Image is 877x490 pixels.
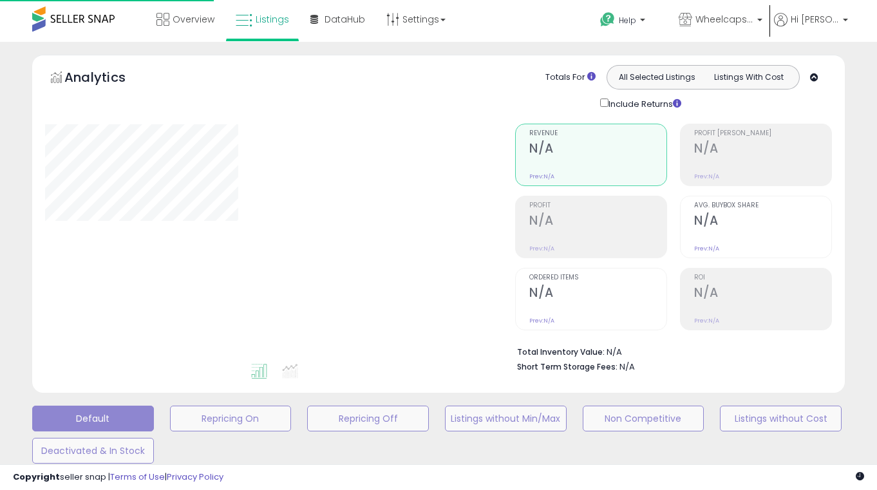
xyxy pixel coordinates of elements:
[610,69,703,86] button: All Selected Listings
[599,12,616,28] i: Get Help
[694,141,831,158] h2: N/A
[694,317,719,325] small: Prev: N/A
[694,130,831,137] span: Profit [PERSON_NAME]
[517,361,618,372] b: Short Term Storage Fees:
[529,141,666,158] h2: N/A
[517,343,822,359] li: N/A
[545,71,596,84] div: Totals For
[695,13,753,26] span: Wheelcapsales
[529,202,666,209] span: Profit
[13,471,60,483] strong: Copyright
[325,13,365,26] span: DataHub
[529,274,666,281] span: Ordered Items
[774,13,848,42] a: Hi [PERSON_NAME]
[529,285,666,303] h2: N/A
[694,245,719,252] small: Prev: N/A
[170,406,292,431] button: Repricing On
[32,406,154,431] button: Default
[590,96,697,111] div: Include Returns
[694,213,831,231] h2: N/A
[256,13,289,26] span: Listings
[529,213,666,231] h2: N/A
[445,406,567,431] button: Listings without Min/Max
[590,2,667,42] a: Help
[720,406,842,431] button: Listings without Cost
[694,202,831,209] span: Avg. Buybox Share
[694,285,831,303] h2: N/A
[529,130,666,137] span: Revenue
[619,361,635,373] span: N/A
[619,15,636,26] span: Help
[529,245,554,252] small: Prev: N/A
[517,346,605,357] b: Total Inventory Value:
[529,173,554,180] small: Prev: N/A
[791,13,839,26] span: Hi [PERSON_NAME]
[529,317,554,325] small: Prev: N/A
[64,68,151,90] h5: Analytics
[703,69,795,86] button: Listings With Cost
[694,173,719,180] small: Prev: N/A
[583,406,704,431] button: Non Competitive
[32,438,154,464] button: Deactivated & In Stock
[694,274,831,281] span: ROI
[13,471,223,484] div: seller snap | |
[173,13,214,26] span: Overview
[307,406,429,431] button: Repricing Off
